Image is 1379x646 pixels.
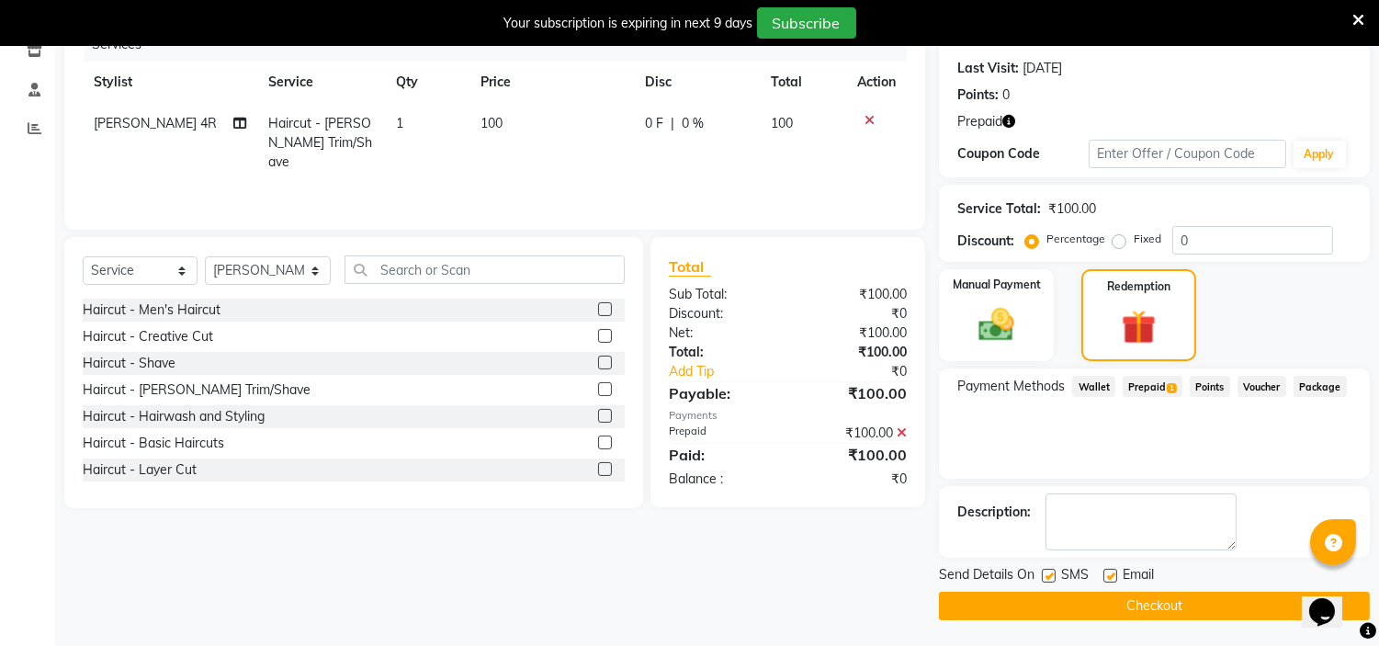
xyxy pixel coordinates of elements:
img: _gift.svg [1111,306,1166,348]
button: Checkout [939,592,1370,620]
div: Haircut - [PERSON_NAME] Trim/Shave [83,380,311,400]
span: Send Details On [939,565,1034,588]
span: 0 F [645,114,663,133]
input: Search or Scan [345,255,625,284]
div: ₹100.00 [788,343,921,362]
div: Paid: [655,444,788,466]
div: Haircut - Layer Cut [83,460,197,480]
button: Apply [1294,141,1346,168]
div: ₹100.00 [788,382,921,404]
div: ₹0 [788,304,921,323]
div: Payments [669,408,907,424]
span: Prepaid [957,112,1002,131]
th: Total [761,62,847,103]
th: Disc [634,62,760,103]
div: Net: [655,323,788,343]
span: Email [1123,565,1154,588]
button: Subscribe [757,7,856,39]
div: ₹100.00 [788,444,921,466]
div: Discount: [655,304,788,323]
span: Prepaid [1123,376,1182,397]
div: Haircut - Hairwash and Styling [83,407,265,426]
span: [PERSON_NAME] 4R [94,115,217,131]
div: Last Visit: [957,59,1019,78]
div: [DATE] [1023,59,1062,78]
div: ₹100.00 [788,323,921,343]
span: 0 % [682,114,704,133]
div: Balance : [655,470,788,489]
label: Percentage [1046,231,1105,247]
div: Your subscription is expiring in next 9 days [504,14,753,33]
input: Enter Offer / Coupon Code [1089,140,1285,168]
div: Description: [957,503,1031,522]
span: 100 [772,115,794,131]
div: Discount: [957,232,1014,251]
div: Service Total: [957,199,1041,219]
label: Manual Payment [953,277,1041,293]
th: Service [258,62,386,103]
div: Sub Total: [655,285,788,304]
div: Haircut - Creative Cut [83,327,213,346]
img: _cash.svg [967,304,1025,346]
div: ₹0 [788,470,921,489]
span: 1 [396,115,403,131]
span: Voucher [1238,376,1286,397]
div: ₹100.00 [788,424,921,443]
span: Wallet [1072,376,1115,397]
span: Points [1190,376,1230,397]
span: Package [1294,376,1347,397]
span: Payment Methods [957,377,1065,396]
span: SMS [1061,565,1089,588]
div: Haircut - Shave [83,354,175,373]
div: Haircut - Basic Haircuts [83,434,224,453]
div: Points: [957,85,999,105]
span: Total [669,257,711,277]
a: Add Tip [655,362,810,381]
div: Prepaid [655,424,788,443]
div: ₹0 [810,362,921,381]
th: Qty [385,62,469,103]
label: Fixed [1134,231,1161,247]
div: ₹100.00 [1048,199,1096,219]
div: ₹100.00 [788,285,921,304]
th: Price [469,62,634,103]
div: 0 [1002,85,1010,105]
iframe: chat widget [1302,572,1361,628]
th: Stylist [83,62,258,103]
div: Total: [655,343,788,362]
div: Coupon Code [957,144,1089,164]
th: Action [846,62,907,103]
span: | [671,114,674,133]
div: Payable: [655,382,788,404]
span: 100 [480,115,503,131]
span: Haircut - [PERSON_NAME] Trim/Shave [269,115,373,170]
label: Redemption [1107,278,1170,295]
span: 1 [1167,383,1177,394]
div: Haircut - Men's Haircut [83,300,220,320]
